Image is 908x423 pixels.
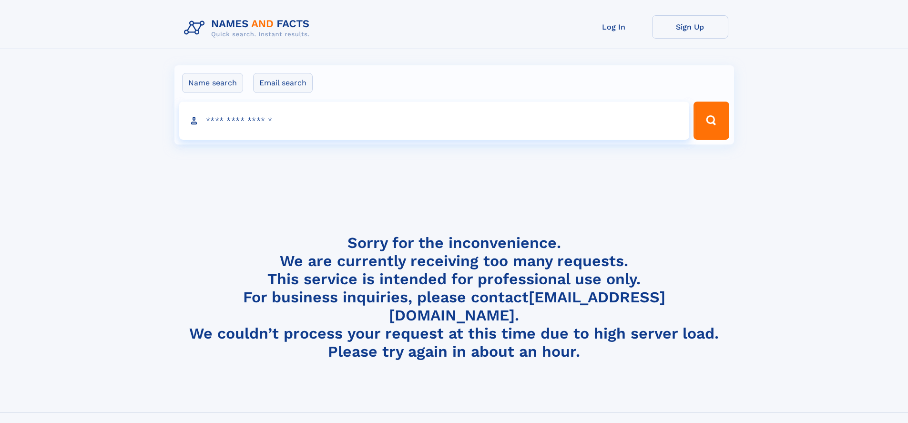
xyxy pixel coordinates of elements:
[179,102,690,140] input: search input
[652,15,728,39] a: Sign Up
[253,73,313,93] label: Email search
[182,73,243,93] label: Name search
[694,102,729,140] button: Search Button
[180,234,728,361] h4: Sorry for the inconvenience. We are currently receiving too many requests. This service is intend...
[576,15,652,39] a: Log In
[389,288,665,324] a: [EMAIL_ADDRESS][DOMAIN_NAME]
[180,15,317,41] img: Logo Names and Facts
